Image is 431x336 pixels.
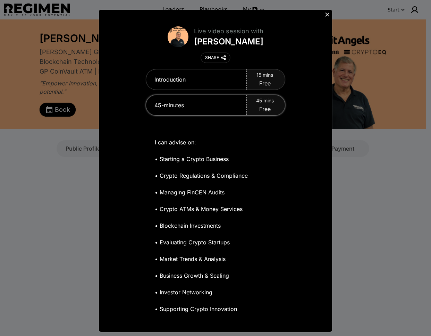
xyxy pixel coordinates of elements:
[155,304,248,314] p: • Supporting Crypto Innovation
[259,105,271,113] span: Free
[155,271,248,280] p: • Business Growth & Scaling
[146,69,285,90] button: Introduction15 minsFree
[155,137,248,147] p: I can advise on:
[155,204,248,214] p: • Crypto ATMs & Money Services
[146,95,285,115] button: 45-minutes45 minsFree
[194,26,263,36] div: Live video session with
[256,97,274,104] span: 45 mins
[146,69,247,90] div: Introduction
[256,72,273,78] span: 15 mins
[155,154,248,164] p: • Starting a Crypto Business
[201,53,230,62] button: SHARE
[259,79,271,87] span: Free
[146,95,247,115] div: 45-minutes
[155,287,248,297] p: • Investor Networking
[155,187,248,197] p: • Managing FinCEN Audits
[155,254,248,264] p: • Market Trends & Analysis
[155,221,248,230] p: • Blockchain Investments
[168,26,188,47] img: avatar of Sheldon Weisfeld
[155,237,248,247] p: • Evaluating Crypto Startups
[155,171,248,180] p: • Crypto Regulations & Compliance
[194,36,263,47] div: [PERSON_NAME]
[205,55,219,60] div: SHARE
